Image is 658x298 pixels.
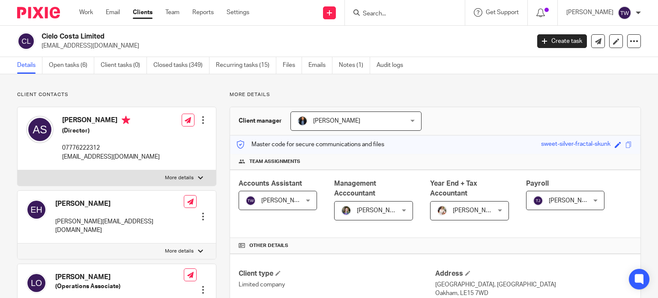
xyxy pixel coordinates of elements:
a: Reports [192,8,214,17]
span: [PERSON_NAME] [261,198,308,204]
img: Pixie [17,7,60,18]
a: Team [165,8,179,17]
img: svg%3E [245,196,256,206]
span: Accounts Assistant [239,180,302,187]
span: Get Support [486,9,519,15]
a: Email [106,8,120,17]
p: [PERSON_NAME][EMAIL_ADDRESS][DOMAIN_NAME] [55,217,184,235]
img: Kayleigh%20Henson.jpeg [437,205,447,216]
p: Oakham, LE15 7WD [435,289,632,298]
p: 07776222312 [62,144,160,152]
p: [PERSON_NAME] [566,8,613,17]
a: Settings [227,8,249,17]
a: Notes (1) [339,57,370,74]
img: 1530183611242%20(1).jpg [341,205,351,216]
p: More details [230,91,641,98]
h5: (Director) [62,126,160,135]
span: [PERSON_NAME] [313,118,360,124]
h4: [PERSON_NAME] [62,116,160,126]
img: svg%3E [26,273,47,293]
span: Other details [249,242,288,249]
h4: Address [435,269,632,278]
p: Master code for secure communications and files [236,140,384,149]
p: [EMAIL_ADDRESS][DOMAIN_NAME] [42,42,524,50]
a: Emails [308,57,332,74]
h5: (Operations Associate) [55,282,184,291]
a: Clients [133,8,153,17]
a: Client tasks (0) [101,57,147,74]
a: Recurring tasks (15) [216,57,276,74]
img: svg%3E [26,199,47,220]
a: Work [79,8,93,17]
a: Open tasks (6) [49,57,94,74]
p: [GEOGRAPHIC_DATA], [GEOGRAPHIC_DATA] [435,280,632,289]
i: Primary [122,116,130,124]
img: svg%3E [26,116,54,143]
span: [PERSON_NAME] [453,208,500,214]
span: [PERSON_NAME] [549,198,596,204]
p: More details [165,248,194,255]
a: Closed tasks (349) [153,57,209,74]
span: [PERSON_NAME] [357,208,404,214]
p: Client contacts [17,91,216,98]
p: Limited company [239,280,435,289]
h4: [PERSON_NAME] [55,199,184,208]
p: More details [165,175,194,181]
p: [EMAIL_ADDRESS][DOMAIN_NAME] [62,153,160,161]
img: martin-hickman.jpg [297,116,308,126]
h4: [PERSON_NAME] [55,273,184,282]
h2: Cielo Costa Limited [42,32,428,41]
img: svg%3E [618,6,631,20]
span: Payroll [526,180,549,187]
a: Create task [537,34,587,48]
span: Management Acccountant [334,180,376,197]
a: Audit logs [377,57,410,74]
a: Details [17,57,42,74]
div: sweet-silver-fractal-skunk [541,140,610,150]
h4: Client type [239,269,435,278]
a: Files [283,57,302,74]
h3: Client manager [239,117,282,125]
img: svg%3E [533,196,543,206]
span: Year End + Tax Accountant [430,180,477,197]
input: Search [362,10,439,18]
span: Team assignments [249,158,300,165]
img: svg%3E [17,32,35,50]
